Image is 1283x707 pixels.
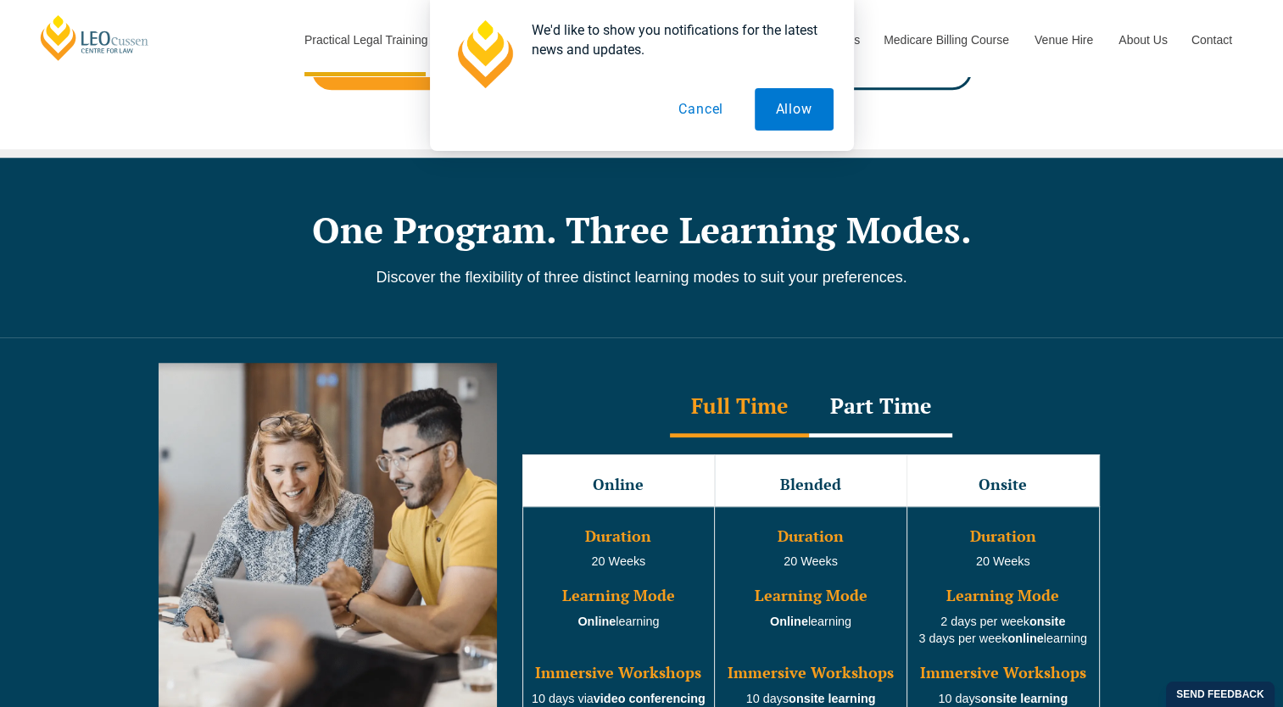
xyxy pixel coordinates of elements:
button: Cancel [657,88,745,131]
h3: Duration [717,528,905,545]
strong: onsite learning [789,692,875,705]
strong: onsite learning [981,692,1068,705]
h3: Immersive Workshops [717,665,905,682]
h3: Learning Mode [525,587,713,604]
div: Part Time [809,378,952,437]
span: 20 Weeks [591,554,645,568]
strong: Online [577,615,616,628]
h3: Immersive Workshops [909,665,1097,682]
span: Duration [585,526,651,546]
h3: Immersive Workshops [525,665,713,682]
h3: Blended [717,476,905,493]
h3: Online [525,476,713,493]
h3: Learning Mode [717,587,905,604]
h3: Onsite [909,476,1097,493]
strong: online [1007,632,1043,645]
h3: Learning Mode [909,587,1097,604]
img: notification icon [450,20,518,88]
strong: onsite [1029,615,1065,628]
h3: Duration [909,528,1097,545]
strong: video conferencing [594,692,706,705]
div: We'd like to show you notifications for the latest news and updates. [518,20,834,59]
div: Full Time [670,378,809,437]
button: Allow [755,88,834,131]
strong: Online [770,615,808,628]
p: Discover the flexibility of three distinct learning modes to suit your preferences. [159,268,1125,287]
h2: One Program. Three Learning Modes. [159,209,1125,251]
